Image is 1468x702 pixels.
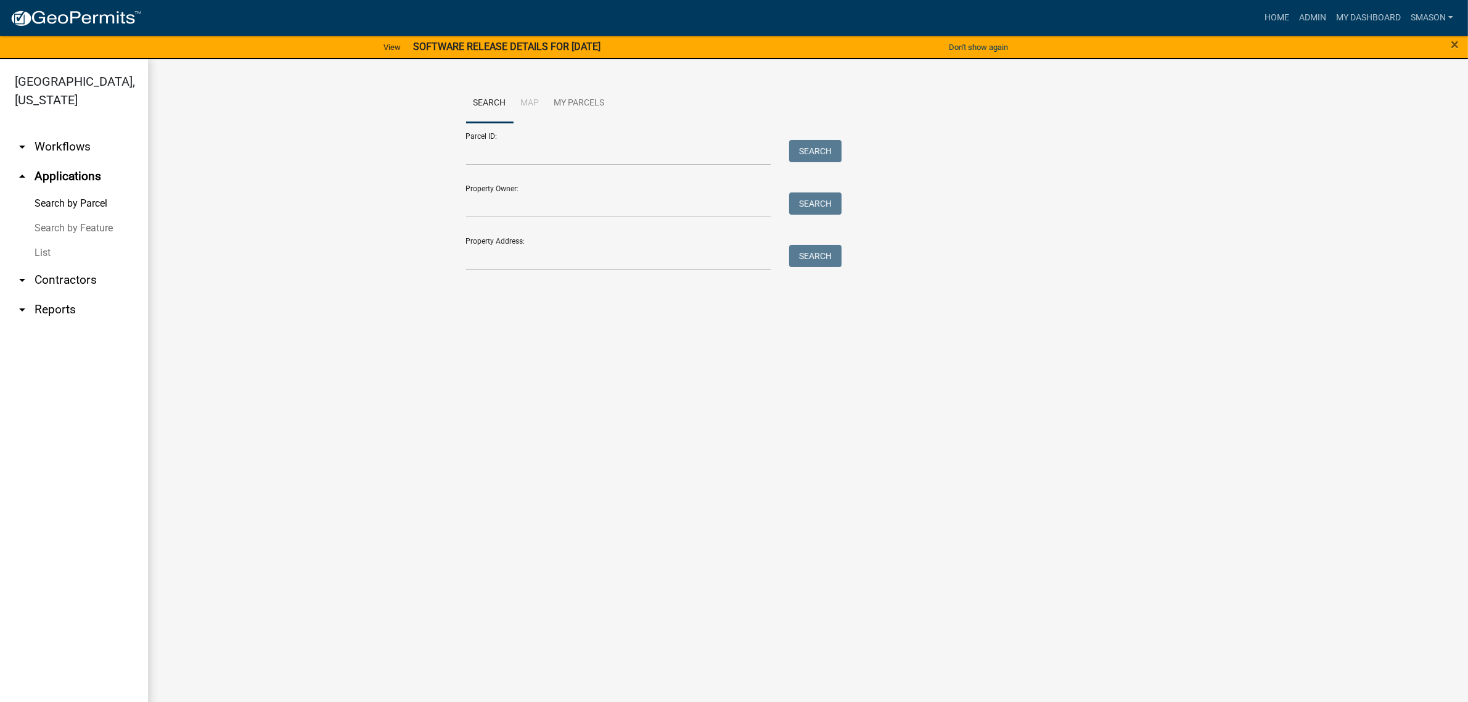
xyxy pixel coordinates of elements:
button: Close [1451,37,1459,52]
button: Search [789,245,842,267]
a: My Dashboard [1331,6,1406,30]
strong: SOFTWARE RELEASE DETAILS FOR [DATE] [413,41,601,52]
a: View [379,37,406,57]
button: Search [789,140,842,162]
i: arrow_drop_down [15,273,30,287]
span: × [1451,36,1459,53]
button: Search [789,192,842,215]
button: Don't show again [944,37,1013,57]
i: arrow_drop_up [15,169,30,184]
a: Home [1260,6,1294,30]
i: arrow_drop_down [15,302,30,317]
a: Admin [1294,6,1331,30]
a: Smason [1406,6,1458,30]
i: arrow_drop_down [15,139,30,154]
a: Search [466,84,514,123]
a: My Parcels [547,84,612,123]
